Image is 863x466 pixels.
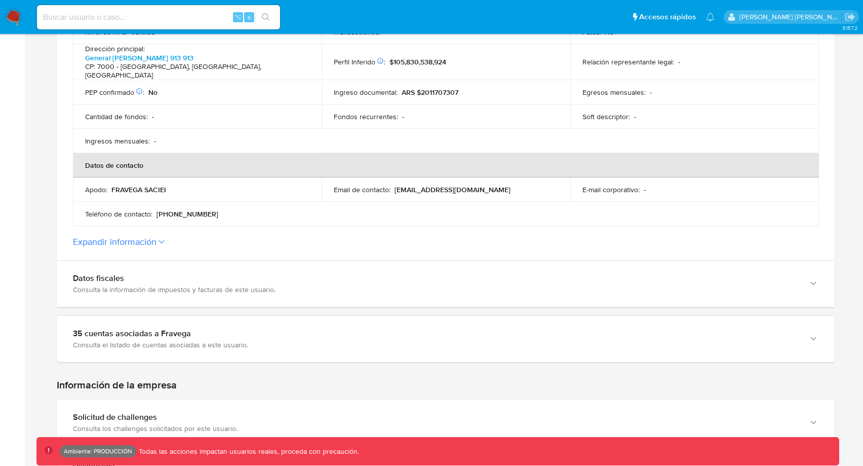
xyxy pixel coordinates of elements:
button: search-icon [255,10,276,24]
p: Ambiente: PRODUCCIÓN [64,449,132,453]
span: ⌥ [234,12,242,22]
span: Accesos rápidos [639,12,696,22]
input: Buscar usuario o caso... [37,11,280,24]
span: 3.157.2 [842,24,858,32]
a: Salir [845,12,855,22]
p: mauro.ibarra@mercadolibre.com [739,12,842,22]
a: Notificaciones [706,13,715,21]
p: Todas las acciones impactan usuarios reales, proceda con precaución. [136,447,359,456]
span: s [248,12,251,22]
